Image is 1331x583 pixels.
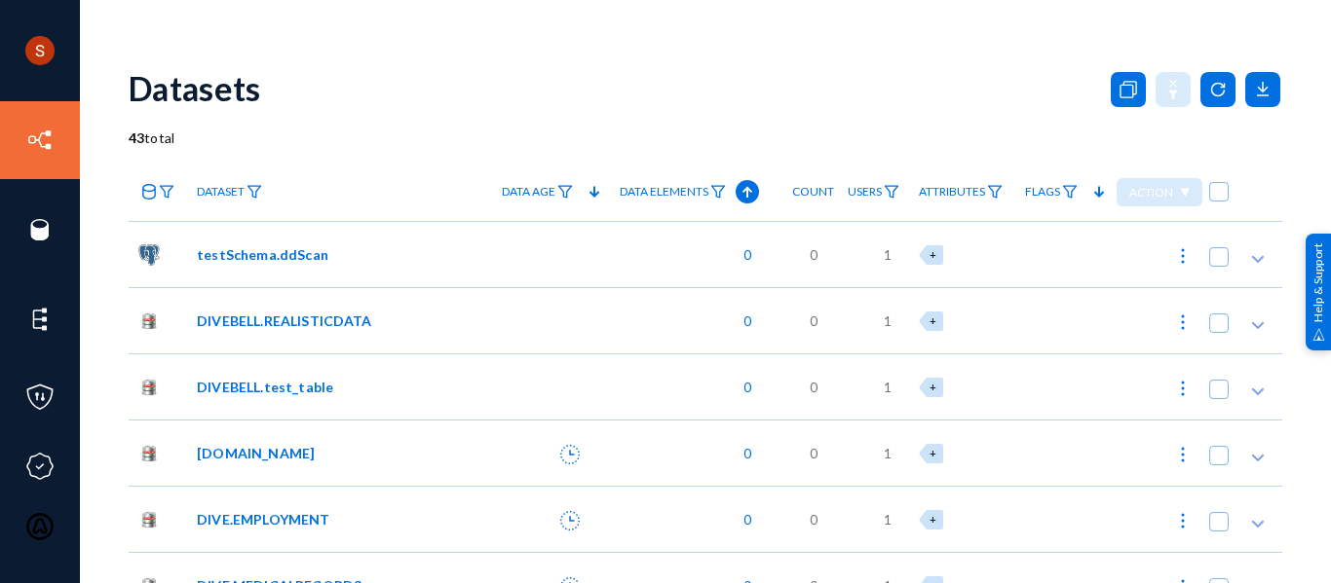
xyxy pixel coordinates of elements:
[197,377,333,397] span: DIVEBELL.test_table
[197,185,245,199] span: Dataset
[810,443,818,463] span: 0
[1062,185,1078,199] img: icon-filter.svg
[1015,175,1087,209] a: Flags
[129,129,144,146] b: 43
[792,185,834,199] span: Count
[810,244,818,265] span: 0
[1173,246,1193,266] img: icon-more.svg
[502,185,555,199] span: Data Age
[884,310,892,331] span: 1
[492,175,583,209] a: Data Age
[197,509,329,529] span: DIVE.EMPLOYMENT
[884,377,892,397] span: 1
[930,513,936,526] span: +
[1173,379,1193,398] img: icon-more.svg
[930,381,936,393] span: +
[557,185,573,199] img: icon-filter.svg
[734,310,751,331] span: 0
[197,443,315,463] span: [DOMAIN_NAME]
[620,185,708,199] span: Data Elements
[138,377,160,398] img: oracle.png
[25,383,55,412] img: icon-policies.svg
[810,310,818,331] span: 0
[187,175,272,209] a: Dataset
[25,512,55,541] img: icon-oauth.svg
[197,310,372,331] span: DIVEBELL.REALISTICDATA
[884,244,892,265] span: 1
[848,185,882,199] span: Users
[1025,185,1060,199] span: Flags
[25,305,55,334] img: icon-elements.svg
[838,175,909,209] a: Users
[1306,233,1331,349] div: Help & Support
[129,129,174,146] span: total
[25,126,55,155] img: icon-inventory.svg
[930,447,936,459] span: +
[734,509,751,529] span: 0
[884,509,892,529] span: 1
[884,185,899,199] img: icon-filter.svg
[930,314,936,327] span: +
[810,377,818,397] span: 0
[734,244,751,265] span: 0
[25,452,55,481] img: icon-compliance.svg
[610,175,736,209] a: Data Elements
[138,443,160,464] img: oracle.png
[1312,328,1325,341] img: help_support.svg
[247,185,262,199] img: icon-filter.svg
[919,185,985,199] span: Attributes
[1173,511,1193,530] img: icon-more.svg
[710,185,726,199] img: icon-filter.svg
[159,185,174,199] img: icon-filter.svg
[129,68,261,108] div: Datasets
[197,244,328,265] span: testSchema.ddScan
[810,509,818,529] span: 0
[734,443,751,463] span: 0
[734,377,751,397] span: 0
[138,509,160,530] img: oracle.png
[138,310,160,332] img: oracle.png
[1173,445,1193,464] img: icon-more.svg
[909,175,1012,209] a: Attributes
[884,443,892,463] span: 1
[25,215,55,244] img: icon-sources.svg
[1173,312,1193,332] img: icon-more.svg
[138,244,160,266] img: pgsql.png
[25,36,55,65] img: ACg8ocLCHWB70YVmYJSZIkanuWRMiAOKj9BOxslbKTvretzi-06qRA=s96-c
[987,185,1003,199] img: icon-filter.svg
[930,248,936,261] span: +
